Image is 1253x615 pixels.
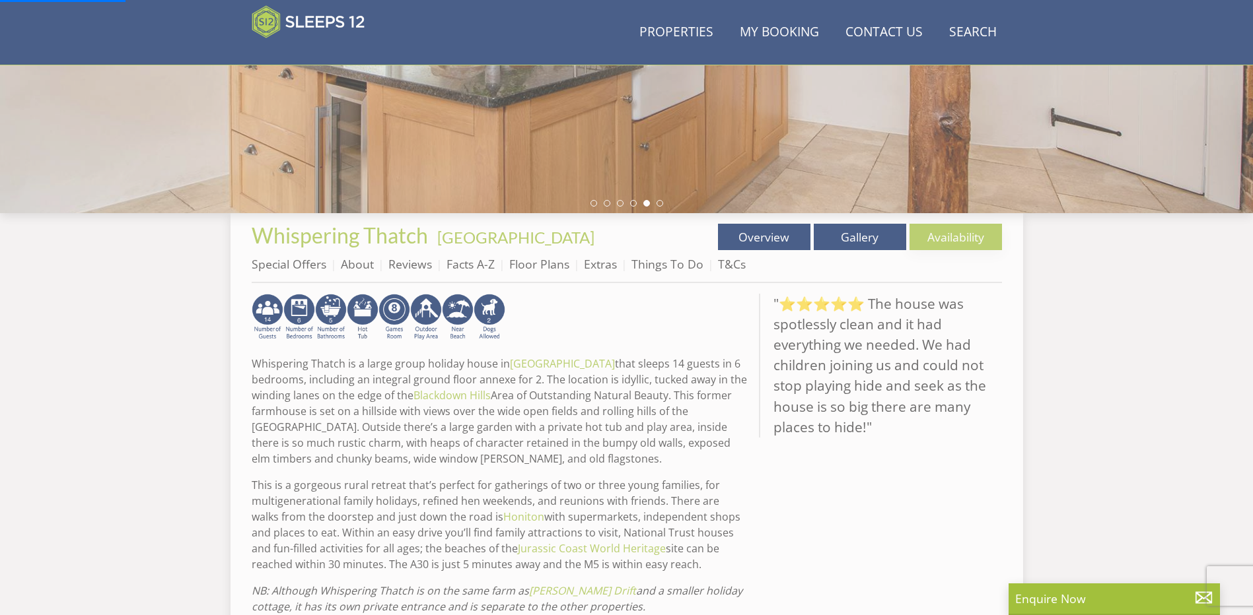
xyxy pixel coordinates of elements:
[759,294,1002,437] blockquote: "⭐⭐⭐⭐⭐ The house was spotlessly clean and it had everything we needed. We had children joining us...
[718,224,810,250] a: Overview
[910,224,1002,250] a: Availability
[474,294,505,341] img: AD_4nXe7_8LrJK20fD9VNWAdfykBvHkWcczWBt5QOadXbvIwJqtaRaRf-iI0SeDpMmH1MdC9T1Vy22FMXzzjMAvSuTB5cJ7z5...
[840,18,928,48] a: Contact Us
[718,256,746,272] a: T&Cs
[252,222,428,248] span: Whispering Thatch
[252,222,432,248] a: Whispering Thatch
[252,356,748,467] p: Whispering Thatch is a large group holiday house in that sleeps 14 guests in 6 bedrooms, includin...
[378,294,410,341] img: AD_4nXdrZMsjcYNLGsKuA84hRzvIbesVCpXJ0qqnwZoX5ch9Zjv73tWe4fnFRs2gJ9dSiUubhZXckSJX_mqrZBmYExREIfryF...
[634,18,719,48] a: Properties
[510,356,615,371] a: [GEOGRAPHIC_DATA]
[252,477,748,572] p: This is a gorgeous rural retreat that’s perfect for gatherings of two or three young families, fo...
[518,541,666,556] a: Jurassic Coast World Heritage
[347,294,378,341] img: AD_4nXcpX5uDwed6-YChlrI2BYOgXwgg3aqYHOhRm0XfZB-YtQW2NrmeCr45vGAfVKUq4uWnc59ZmEsEzoF5o39EWARlT1ewO...
[388,256,432,272] a: Reviews
[315,294,347,341] img: AD_4nXcMgaL2UimRLXeXiAqm8UPE-AF_sZahunijfYMEIQ5SjfSEJI6yyokxyra45ncz6iSW_QuFDoDBo1Fywy-cEzVuZq-ph...
[442,294,474,341] img: AD_4nXe7lJTbYb9d3pOukuYsm3GQOjQ0HANv8W51pVFfFFAC8dZrqJkVAnU455fekK_DxJuzpgZXdFqYqXRzTpVfWE95bX3Bz...
[252,294,283,341] img: AD_4nXfRCsuHKMgqgSm1_p2uZvuEHkjDupwUw-tcF2K650wU1JyBYvxSuEO9beRIzZcAVYtNaAI9hBswK59fLaIv8ZejwCsjh...
[245,46,384,57] iframe: Customer reviews powered by Trustpilot
[283,294,315,341] img: AD_4nXfRzBlt2m0mIteXDhAcJCdmEApIceFt1SPvkcB48nqgTZkfMpQlDmULa47fkdYiHD0skDUgcqepViZHFLjVKS2LWHUqM...
[341,256,374,272] a: About
[410,294,442,341] img: AD_4nXfjdDqPkGBf7Vpi6H87bmAUe5GYCbodrAbU4sf37YN55BCjSXGx5ZgBV7Vb9EJZsXiNVuyAiuJUB3WVt-w9eJ0vaBcHg...
[1015,590,1213,607] p: Enquire Now
[447,256,495,272] a: Facts A-Z
[814,224,906,250] a: Gallery
[509,256,569,272] a: Floor Plans
[734,18,824,48] a: My Booking
[944,18,1002,48] a: Search
[413,388,491,403] a: Blackdown Hills
[529,583,636,598] a: [PERSON_NAME] Drift
[584,256,617,272] a: Extras
[631,256,703,272] a: Things To Do
[252,583,742,614] em: NB: Although Whispering Thatch is on the same farm as and a smaller holiday cottage, it has its o...
[252,5,365,38] img: Sleeps 12
[503,509,544,524] a: Honiton
[437,228,594,247] a: [GEOGRAPHIC_DATA]
[432,228,594,247] span: -
[252,256,326,272] a: Special Offers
